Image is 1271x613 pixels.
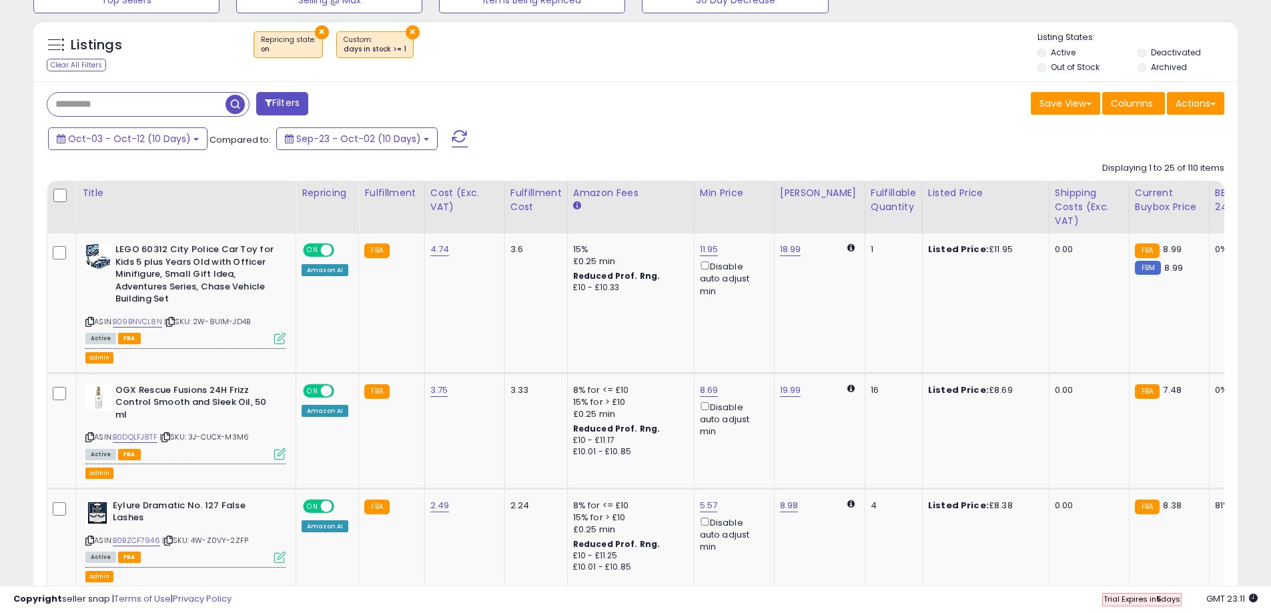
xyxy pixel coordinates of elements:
div: £10 - £10.33 [573,282,684,293]
div: ASIN: [85,500,286,562]
div: Fulfillable Quantity [871,186,917,214]
div: Fulfillment [364,186,418,200]
div: Amazon AI [302,264,348,276]
span: Sep-23 - Oct-02 (10 Days) [296,132,421,145]
div: 3.6 [510,243,557,255]
a: 3.75 [430,384,448,397]
span: FBA [118,552,141,563]
span: OFF [332,501,354,512]
b: Eylure Dramatic No. 127 False Lashes [113,500,275,528]
div: 0.00 [1055,500,1119,512]
div: Disable auto adjust min [700,400,764,438]
div: Amazon Fees [573,186,689,200]
span: Custom: [344,35,406,55]
div: days in stock >= 1 [344,45,406,54]
h5: Listings [71,36,122,55]
div: [PERSON_NAME] [780,186,859,200]
div: £10.01 - £10.85 [573,562,684,573]
div: Displaying 1 to 25 of 110 items [1102,162,1224,175]
button: × [315,25,329,39]
a: 8.69 [700,384,719,397]
span: Compared to: [209,133,271,146]
span: 8.99 [1164,261,1183,274]
span: OFF [332,245,354,256]
div: 16 [871,384,912,396]
span: | SKU: 2W-8UIM-JD4B [164,316,250,327]
label: Deactivated [1151,47,1201,58]
span: All listings currently available for purchase on Amazon [85,333,116,344]
div: ASIN: [85,243,286,342]
p: Listing States: [1037,31,1238,44]
a: 2.49 [430,499,450,512]
img: 41ntuKzARaL._SL40_.jpg [85,500,109,526]
small: FBA [1135,500,1160,514]
div: 2.24 [510,500,557,512]
div: BB Share 24h. [1215,186,1264,214]
div: £0.25 min [573,524,684,536]
a: B0DQLFJ8TF [113,432,157,443]
a: B09BNVCL8N [113,316,162,328]
div: 4 [871,500,912,512]
div: 0% [1215,243,1259,255]
span: FBA [118,333,141,344]
div: 1 [871,243,912,255]
small: FBA [364,384,389,399]
div: 0.00 [1055,384,1119,396]
img: 51OzV23E6kL._SL40_.jpg [85,243,112,270]
span: 2025-10-13 23:11 GMT [1206,592,1258,605]
div: Min Price [700,186,769,200]
div: 8% for <= £10 [573,384,684,396]
b: Listed Price: [928,499,989,512]
span: All listings currently available for purchase on Amazon [85,449,116,460]
a: 19.99 [780,384,801,397]
div: on [261,45,316,54]
b: 5 [1156,594,1161,604]
div: £8.69 [928,384,1039,396]
label: Out of Stock [1051,61,1100,73]
b: Reduced Prof. Rng. [573,270,661,281]
button: Actions [1167,92,1224,115]
button: admin [85,468,113,479]
div: 81% [1215,500,1259,512]
b: OGX Rescue Fusions 24H Frizz Control Smooth and Sleek Oil, 50 ml [115,384,278,425]
button: admin [85,571,113,582]
a: Privacy Policy [173,592,232,605]
div: 0.00 [1055,243,1119,255]
div: 8% for <= £10 [573,500,684,512]
span: Columns [1111,97,1153,110]
span: Oct-03 - Oct-12 (10 Days) [68,132,191,145]
span: | SKU: 3J-CUCX-M3M6 [159,432,249,442]
div: 15% [573,243,684,255]
a: B0BZCF7946 [113,535,160,546]
label: Archived [1151,61,1187,73]
button: Filters [256,92,308,115]
button: admin [85,352,113,364]
div: Amazon AI [302,520,348,532]
div: Disable auto adjust min [700,515,764,554]
span: Trial Expires in days [1104,594,1180,604]
div: £8.38 [928,500,1039,512]
div: £10.01 - £10.85 [573,446,684,458]
span: 8.99 [1163,243,1182,255]
div: Cost (Exc. VAT) [430,186,499,214]
div: ASIN: [85,384,286,458]
span: ON [304,385,321,396]
div: Disable auto adjust min [700,259,764,297]
div: 15% for > £10 [573,396,684,408]
div: Title [82,186,290,200]
b: Reduced Prof. Rng. [573,423,661,434]
button: × [406,25,420,39]
small: Amazon Fees. [573,200,581,212]
small: FBA [364,500,389,514]
small: FBA [1135,384,1160,399]
div: £0.25 min [573,408,684,420]
label: Active [1051,47,1076,58]
a: 11.95 [700,243,719,256]
button: Save View [1031,92,1100,115]
span: Repricing state : [261,35,316,55]
small: FBA [364,243,389,258]
div: Amazon AI [302,405,348,417]
span: | SKU: 4W-Z0VY-2ZFP [162,535,248,546]
button: Sep-23 - Oct-02 (10 Days) [276,127,438,150]
b: LEGO 60312 City Police Car Toy for Kids 5 plus Years Old with Officer Minifigure, Small Gift Idea... [115,243,278,309]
